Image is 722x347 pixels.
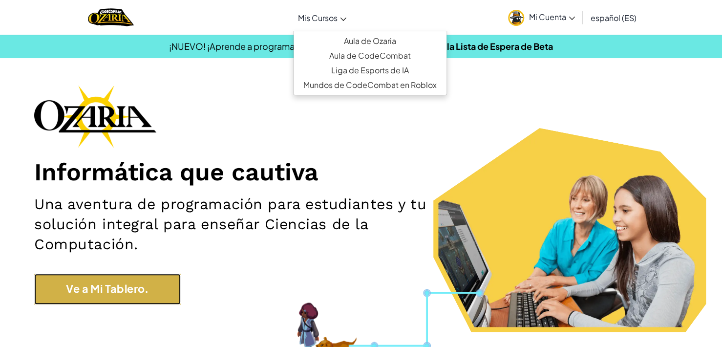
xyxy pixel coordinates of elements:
span: español (ES) [591,13,637,23]
a: Mis Cursos [293,4,351,31]
a: Aula de Ozaria [294,34,446,48]
a: español (ES) [586,4,641,31]
a: Aula de CodeCombat [294,48,446,63]
img: avatar [508,10,524,26]
h2: Una aventura de programación para estudiantes y tu solución integral para enseñar Ciencias de la ... [34,194,472,254]
a: Mundos de CodeCombat en Roblox [294,78,446,92]
img: Home [88,7,133,27]
a: Únete a la Lista de Espera de Beta [413,41,553,52]
a: Liga de Esports de IA [294,63,446,78]
h1: Informática que cautiva [34,157,688,187]
a: Ozaria by CodeCombat logo [88,7,133,27]
span: Mi Cuenta [529,12,575,22]
a: Ve a Mi Tablero. [34,274,181,304]
img: Ozaria branding logo [34,85,156,148]
span: ¡NUEVO! ¡Aprende a programar mientras juegas en Roblox! [169,41,408,52]
a: Mi Cuenta [503,2,580,33]
span: Mis Cursos [298,13,338,23]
